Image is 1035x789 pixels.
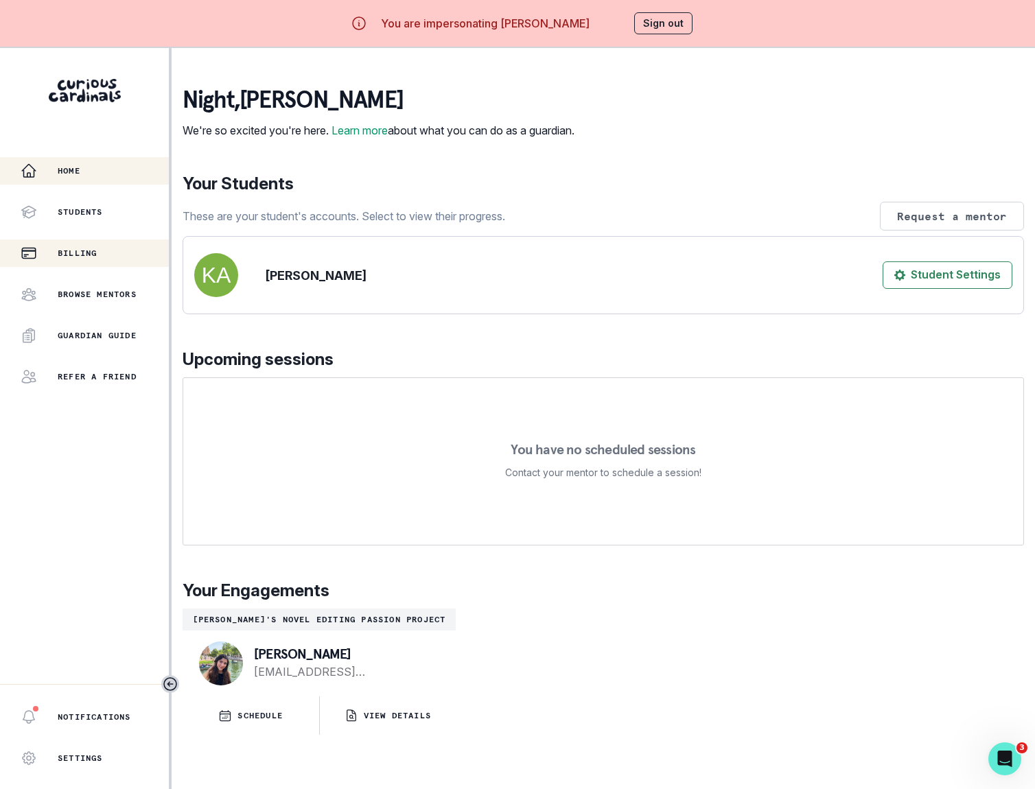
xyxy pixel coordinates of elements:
button: Request a mentor [880,202,1024,231]
iframe: Intercom live chat [988,742,1021,775]
p: You have no scheduled sessions [511,443,695,456]
p: [PERSON_NAME]'s Novel Editing Passion Project [188,614,450,625]
p: You are impersonating [PERSON_NAME] [381,15,590,32]
img: Curious Cardinals Logo [49,79,121,102]
a: Learn more [332,123,388,137]
button: Toggle sidebar [161,675,179,693]
p: Settings [58,753,103,764]
p: We're so excited you're here. about what you can do as a guardian. [183,122,574,139]
button: SCHEDULE [183,696,319,735]
p: VIEW DETAILS [364,710,431,721]
p: Home [58,165,80,176]
button: Sign out [634,12,693,34]
p: Browse Mentors [58,289,137,300]
p: [PERSON_NAME] [254,647,434,661]
p: Notifications [58,711,131,722]
button: VIEW DETAILS [320,696,456,735]
p: Guardian Guide [58,330,137,341]
p: Contact your mentor to schedule a session! [505,464,701,481]
p: These are your student's accounts. Select to view their progress. [183,208,505,224]
button: Student Settings [883,261,1012,289]
p: Refer a friend [58,371,137,382]
span: 3 [1016,742,1027,753]
p: Your Students [183,172,1024,196]
p: night , [PERSON_NAME] [183,86,574,114]
p: Students [58,207,103,217]
p: Upcoming sessions [183,347,1024,372]
p: Billing [58,248,97,259]
p: [PERSON_NAME] [266,266,367,285]
p: SCHEDULE [237,710,283,721]
p: Your Engagements [183,578,1024,603]
a: [EMAIL_ADDRESS][DOMAIN_NAME] [254,663,434,680]
img: svg [194,253,238,297]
